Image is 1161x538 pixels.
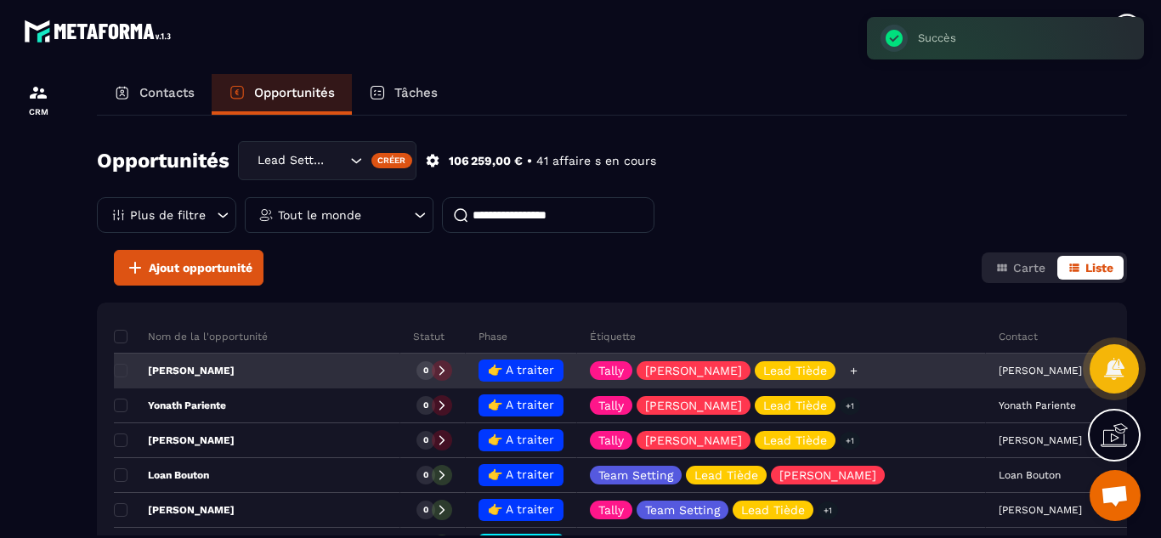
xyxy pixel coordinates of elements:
p: Tally [598,365,624,377]
span: 👉 A traiter [488,502,554,516]
p: Lead Tiède [741,504,805,516]
span: Carte [1013,261,1045,275]
a: Contacts [97,74,212,115]
p: +1 [818,501,838,519]
p: 41 affaire s en cours [536,153,656,169]
img: logo [24,15,177,47]
p: Yonath Pariente [114,399,226,412]
p: Lead Tiède [763,365,827,377]
p: 0 [423,504,428,516]
p: 0 [423,469,428,481]
p: 0 [423,434,428,446]
p: Tally [598,434,624,446]
p: Lead Tiède [694,469,758,481]
p: Phase [479,330,507,343]
p: Statut [413,330,445,343]
span: 👉 A traiter [488,363,554,377]
p: [PERSON_NAME] [645,399,742,411]
p: [PERSON_NAME] [114,503,235,517]
p: Tally [598,504,624,516]
p: 106 259,00 € [449,153,523,169]
p: Opportunités [254,85,335,100]
div: Search for option [238,141,416,180]
p: Plus de filtre [130,209,206,221]
span: 👉 A traiter [488,433,554,446]
button: Carte [985,256,1056,280]
p: 0 [423,365,428,377]
img: formation [28,82,48,103]
p: [PERSON_NAME] [779,469,876,481]
p: [PERSON_NAME] [645,365,742,377]
a: formationformationCRM [4,70,72,129]
p: [PERSON_NAME] [114,433,235,447]
p: Team Setting [598,469,673,481]
p: +1 [840,397,860,415]
p: Contacts [139,85,195,100]
p: • [527,153,532,169]
p: CRM [4,107,72,116]
div: Ouvrir le chat [1090,470,1141,521]
input: Search for option [329,151,346,170]
p: Lead Tiède [763,434,827,446]
a: Tâches [352,74,455,115]
p: 0 [423,399,428,411]
span: Lead Setting [253,151,329,170]
h2: Opportunités [97,144,229,178]
p: Tâches [394,85,438,100]
p: Nom de la l'opportunité [114,330,268,343]
button: Liste [1057,256,1124,280]
p: Lead Tiède [763,399,827,411]
button: Ajout opportunité [114,250,263,286]
a: Opportunités [212,74,352,115]
div: Créer [371,153,413,168]
p: Tout le monde [278,209,361,221]
span: Liste [1085,261,1113,275]
span: Ajout opportunité [149,259,252,276]
span: 👉 A traiter [488,398,554,411]
p: Tally [598,399,624,411]
p: Contact [999,330,1038,343]
p: [PERSON_NAME] [114,364,235,377]
p: +1 [840,432,860,450]
p: [PERSON_NAME] [645,434,742,446]
p: Étiquette [590,330,636,343]
p: Team Setting [645,504,720,516]
span: 👉 A traiter [488,467,554,481]
p: Loan Bouton [114,468,209,482]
